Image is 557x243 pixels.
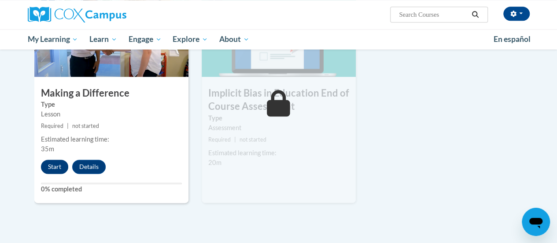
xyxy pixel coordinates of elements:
[202,86,356,114] h3: Implicit Bias in Education End of Course Assessment
[468,9,482,20] button: Search
[234,136,236,143] span: |
[398,9,468,20] input: Search Courses
[240,136,266,143] span: not started
[84,29,123,49] a: Learn
[488,30,536,49] a: En español
[494,34,531,44] span: En español
[41,160,68,174] button: Start
[22,29,84,49] a: My Learning
[41,109,182,119] div: Lesson
[34,86,188,100] h3: Making a Difference
[41,145,54,153] span: 35m
[208,136,231,143] span: Required
[41,123,63,129] span: Required
[41,135,182,144] div: Estimated learning time:
[208,148,349,158] div: Estimated learning time:
[167,29,214,49] a: Explore
[214,29,255,49] a: About
[219,34,249,45] span: About
[129,34,162,45] span: Engage
[67,123,69,129] span: |
[28,7,126,22] img: Cox Campus
[21,29,536,49] div: Main menu
[173,34,208,45] span: Explore
[123,29,167,49] a: Engage
[208,123,349,133] div: Assessment
[522,208,550,236] iframe: Button to launch messaging window
[72,123,99,129] span: not started
[28,7,186,22] a: Cox Campus
[27,34,78,45] span: My Learning
[208,159,221,166] span: 20m
[41,100,182,109] label: Type
[89,34,117,45] span: Learn
[503,7,530,21] button: Account Settings
[41,184,182,194] label: 0% completed
[72,160,106,174] button: Details
[208,113,349,123] label: Type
